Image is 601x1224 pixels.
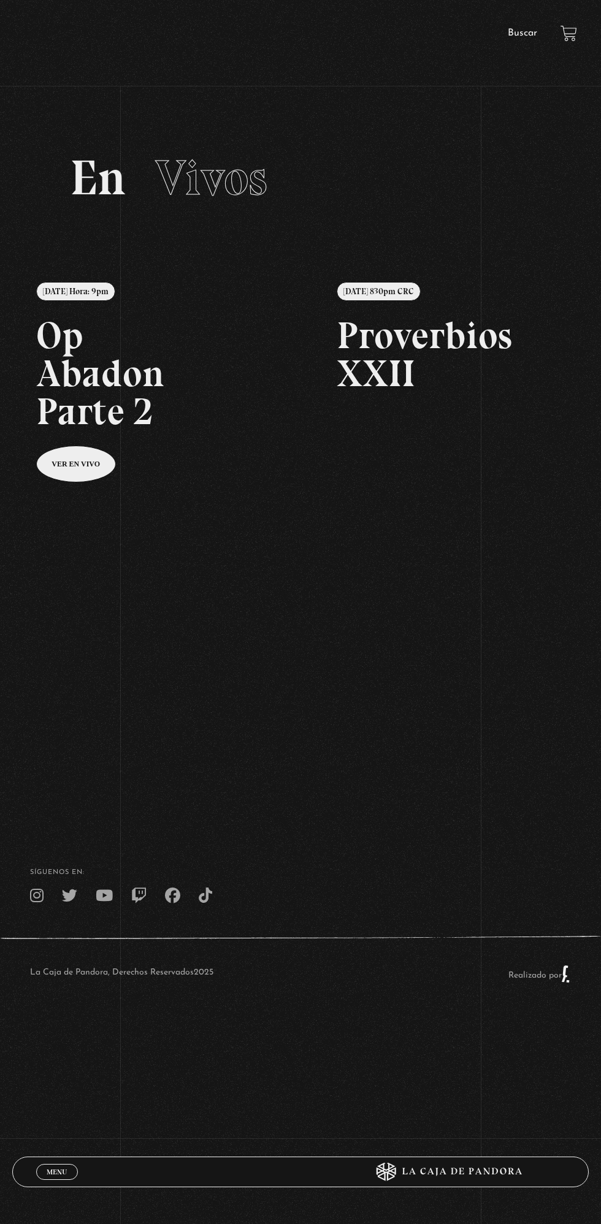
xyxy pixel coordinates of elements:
[70,153,532,202] h2: En
[508,28,537,38] a: Buscar
[155,148,267,207] span: Vivos
[508,971,571,980] a: Realizado por
[561,25,577,42] a: View your shopping cart
[30,965,213,983] p: La Caja de Pandora, Derechos Reservados 2025
[30,869,571,876] h4: SÍguenos en:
